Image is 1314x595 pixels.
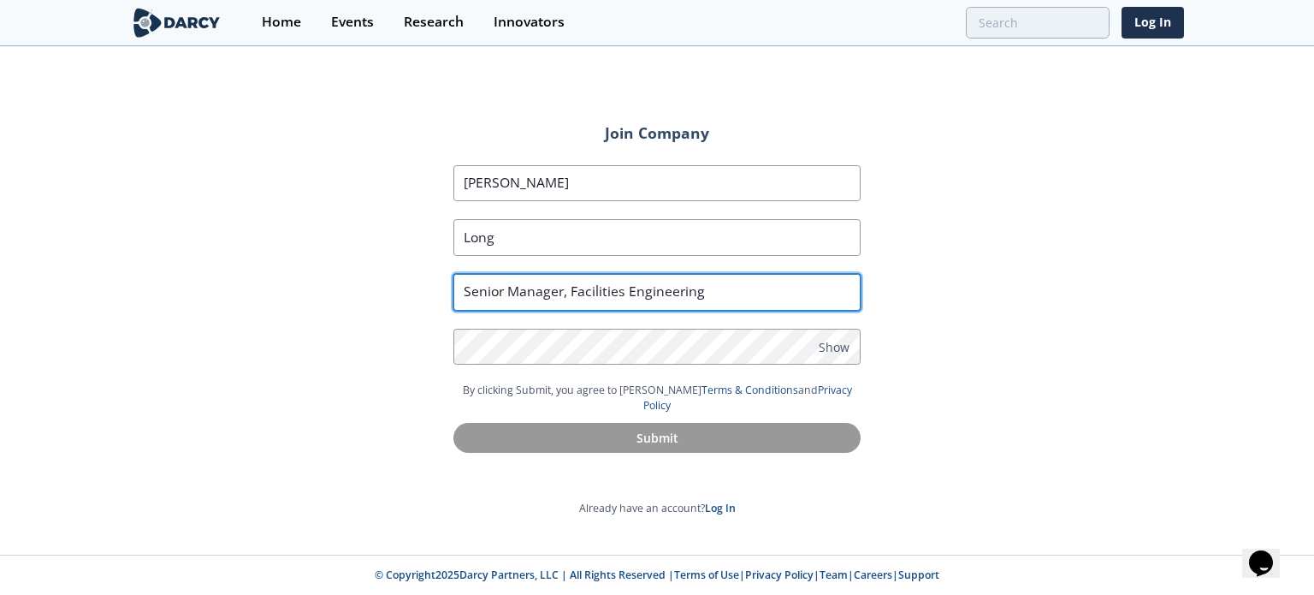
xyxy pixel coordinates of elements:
div: Innovators [494,15,565,29]
input: Advanced Search [966,7,1110,39]
h2: Join Company [429,126,885,141]
img: logo-wide.svg [130,8,223,38]
p: Already have an account? [405,501,909,516]
button: Submit [453,423,861,453]
div: Events [331,15,374,29]
input: First Name [453,165,861,202]
a: Privacy Policy [745,568,814,582]
div: Research [404,15,464,29]
a: Privacy Policy [643,383,852,413]
span: Show [819,337,849,355]
a: Log In [705,501,736,515]
a: Support [898,568,939,582]
a: Careers [854,568,892,582]
a: Log In [1122,7,1184,39]
a: Terms & Conditions [701,383,798,397]
p: By clicking Submit, you agree to [PERSON_NAME] and [453,383,861,414]
input: Job Title [453,274,861,311]
p: © Copyright 2025 Darcy Partners, LLC | All Rights Reserved | | | | | [24,568,1290,583]
div: Home [262,15,301,29]
a: Terms of Use [674,568,739,582]
iframe: chat widget [1242,527,1297,578]
a: Team [820,568,848,582]
input: Last Name [453,219,861,256]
